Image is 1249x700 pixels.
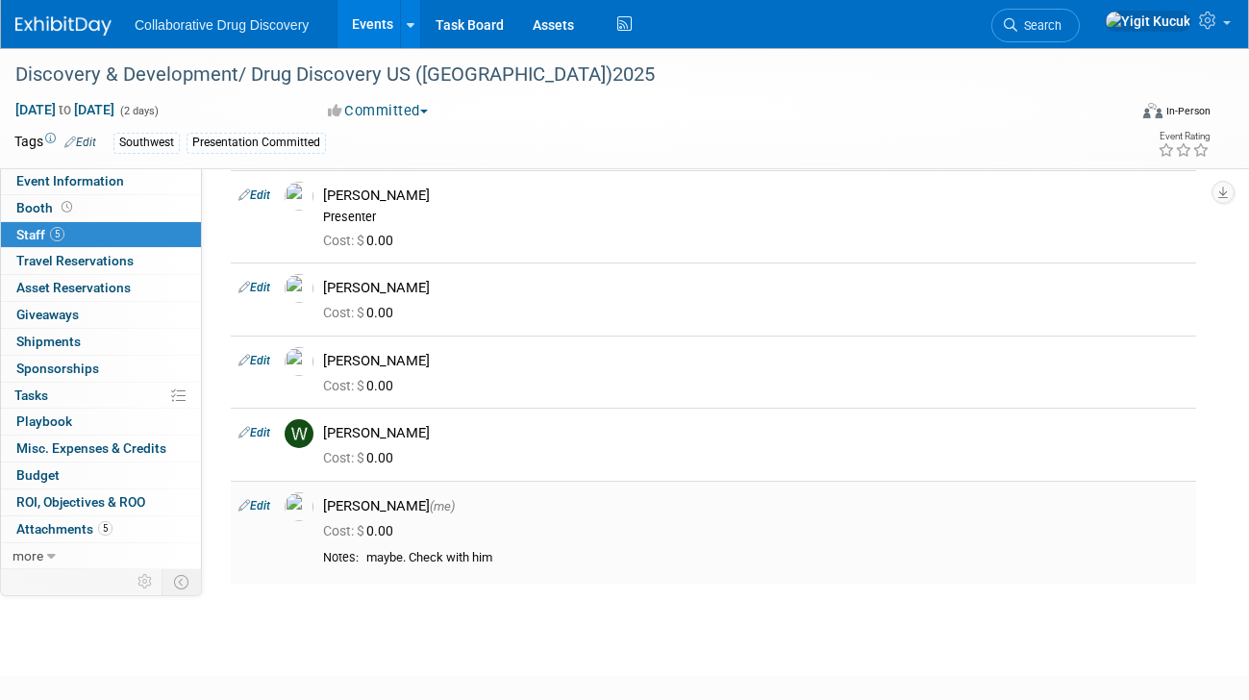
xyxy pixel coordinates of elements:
[1,489,201,515] a: ROI, Objectives & ROO
[323,450,366,465] span: Cost: $
[9,58,1109,92] div: Discovery & Development/ Drug Discovery US ([GEOGRAPHIC_DATA])2025
[323,378,401,393] span: 0.00
[113,133,180,153] div: Southwest
[323,550,359,565] div: Notes:
[16,467,60,483] span: Budget
[323,497,1188,515] div: [PERSON_NAME]
[323,378,366,393] span: Cost: $
[323,305,401,320] span: 0.00
[50,227,64,241] span: 5
[56,102,74,117] span: to
[238,426,270,439] a: Edit
[1,168,201,194] a: Event Information
[238,499,270,512] a: Edit
[1,516,201,542] a: Attachments5
[16,227,64,242] span: Staff
[16,173,124,188] span: Event Information
[323,450,401,465] span: 0.00
[1,329,201,355] a: Shipments
[285,419,313,448] img: W.jpg
[1,543,201,569] a: more
[16,440,166,456] span: Misc. Expenses & Credits
[323,352,1188,370] div: [PERSON_NAME]
[1,302,201,328] a: Giveaways
[323,523,401,538] span: 0.00
[16,334,81,349] span: Shipments
[366,550,1188,566] div: maybe. Check with him
[16,413,72,429] span: Playbook
[323,187,1188,205] div: [PERSON_NAME]
[129,569,162,594] td: Personalize Event Tab Strip
[1,436,201,462] a: Misc. Expenses & Credits
[323,305,366,320] span: Cost: $
[118,105,159,117] span: (2 days)
[1,356,201,382] a: Sponsorships
[1017,18,1062,33] span: Search
[238,281,270,294] a: Edit
[1,383,201,409] a: Tasks
[1036,100,1211,129] div: Event Format
[1,195,201,221] a: Booth
[135,17,309,33] span: Collaborative Drug Discovery
[430,499,455,513] span: (me)
[238,354,270,367] a: Edit
[98,521,112,536] span: 5
[16,200,76,215] span: Booth
[187,133,326,153] div: Presentation Committed
[14,132,96,154] td: Tags
[162,569,202,594] td: Toggle Event Tabs
[1165,104,1211,118] div: In-Person
[16,280,131,295] span: Asset Reservations
[14,101,115,118] span: [DATE] [DATE]
[14,387,48,403] span: Tasks
[1158,132,1210,141] div: Event Rating
[1,409,201,435] a: Playbook
[16,361,99,376] span: Sponsorships
[1,222,201,248] a: Staff5
[323,424,1188,442] div: [PERSON_NAME]
[238,188,270,202] a: Edit
[58,200,76,214] span: Booth not reserved yet
[323,233,401,248] span: 0.00
[991,9,1080,42] a: Search
[1,275,201,301] a: Asset Reservations
[64,136,96,149] a: Edit
[16,253,134,268] span: Travel Reservations
[16,521,112,537] span: Attachments
[12,548,43,563] span: more
[1,248,201,274] a: Travel Reservations
[323,233,366,248] span: Cost: $
[323,210,1188,225] div: Presenter
[323,523,366,538] span: Cost: $
[1143,103,1162,118] img: Format-Inperson.png
[16,494,145,510] span: ROI, Objectives & ROO
[321,101,436,121] button: Committed
[1,462,201,488] a: Budget
[16,307,79,322] span: Giveaways
[323,279,1188,297] div: [PERSON_NAME]
[15,16,112,36] img: ExhibitDay
[1105,11,1191,32] img: Yigit Kucuk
